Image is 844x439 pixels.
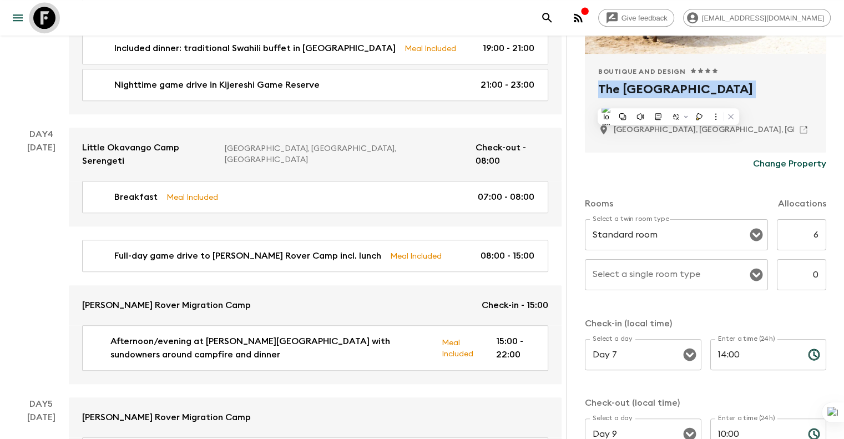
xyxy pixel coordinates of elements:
[749,227,764,243] button: Open
[753,157,826,170] p: Change Property
[481,249,534,263] p: 08:00 - 15:00
[82,69,548,101] a: Nighttime game drive in Kijereshi Game Reserve21:00 - 23:00
[481,78,534,92] p: 21:00 - 23:00
[593,413,632,423] label: Select a day
[496,335,534,361] p: 15:00 - 22:00
[585,197,613,210] p: Rooms
[718,413,775,423] label: Enter a time (24h)
[114,42,396,55] p: Included dinner: traditional Swahili buffet in [GEOGRAPHIC_DATA]
[593,334,632,344] label: Select a day
[476,141,548,168] p: Check-out - 08:00
[82,240,548,272] a: Full-day game drive to [PERSON_NAME] Rover Camp incl. lunchMeal Included08:00 - 15:00
[405,42,456,54] p: Meal Included
[778,197,826,210] p: Allocations
[478,190,534,204] p: 07:00 - 08:00
[718,334,775,344] label: Enter a time (24h)
[593,214,669,224] label: Select a twin room type
[483,42,534,55] p: 19:00 - 21:00
[683,9,831,27] div: [EMAIL_ADDRESS][DOMAIN_NAME]
[69,285,562,325] a: [PERSON_NAME] Rover Migration CampCheck-in - 15:00
[114,78,320,92] p: Nighttime game drive in Kijereshi Game Reserve
[598,9,674,27] a: Give feedback
[615,14,674,22] span: Give feedback
[585,396,826,410] p: Check-out (local time)
[82,181,548,213] a: BreakfastMeal Included07:00 - 08:00
[598,80,813,116] h2: The [GEOGRAPHIC_DATA]
[114,249,381,263] p: Full-day game drive to [PERSON_NAME] Rover Camp incl. lunch
[27,141,55,384] div: [DATE]
[7,7,29,29] button: menu
[682,347,698,362] button: Open
[13,128,69,141] p: Day 4
[390,250,442,262] p: Meal Included
[225,143,467,165] p: [GEOGRAPHIC_DATA], [GEOGRAPHIC_DATA], [GEOGRAPHIC_DATA]
[110,335,433,361] p: Afternoon/evening at [PERSON_NAME][GEOGRAPHIC_DATA] with sundowners around campfire and dinner
[13,397,69,411] p: Day 5
[166,191,218,203] p: Meal Included
[114,190,158,204] p: Breakfast
[749,267,764,282] button: Open
[710,339,799,370] input: hh:mm
[82,299,251,312] p: [PERSON_NAME] Rover Migration Camp
[585,317,826,330] p: Check-in (local time)
[536,7,558,29] button: search adventures
[82,32,548,64] a: Included dinner: traditional Swahili buffet in [GEOGRAPHIC_DATA]Meal Included19:00 - 21:00
[482,299,548,312] p: Check-in - 15:00
[441,336,478,360] p: Meal Included
[69,397,562,437] a: [PERSON_NAME] Rover Migration Camp
[82,411,251,424] p: [PERSON_NAME] Rover Migration Camp
[82,325,548,371] a: Afternoon/evening at [PERSON_NAME][GEOGRAPHIC_DATA] with sundowners around campfire and dinnerMea...
[696,14,830,22] span: [EMAIL_ADDRESS][DOMAIN_NAME]
[82,141,216,168] p: Little Okavango Camp Serengeti
[598,67,685,76] span: Boutique and Design
[803,344,825,366] button: Choose time, selected time is 2:00 PM
[69,128,562,181] a: Little Okavango Camp Serengeti[GEOGRAPHIC_DATA], [GEOGRAPHIC_DATA], [GEOGRAPHIC_DATA]Check-out - ...
[753,153,826,175] button: Change Property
